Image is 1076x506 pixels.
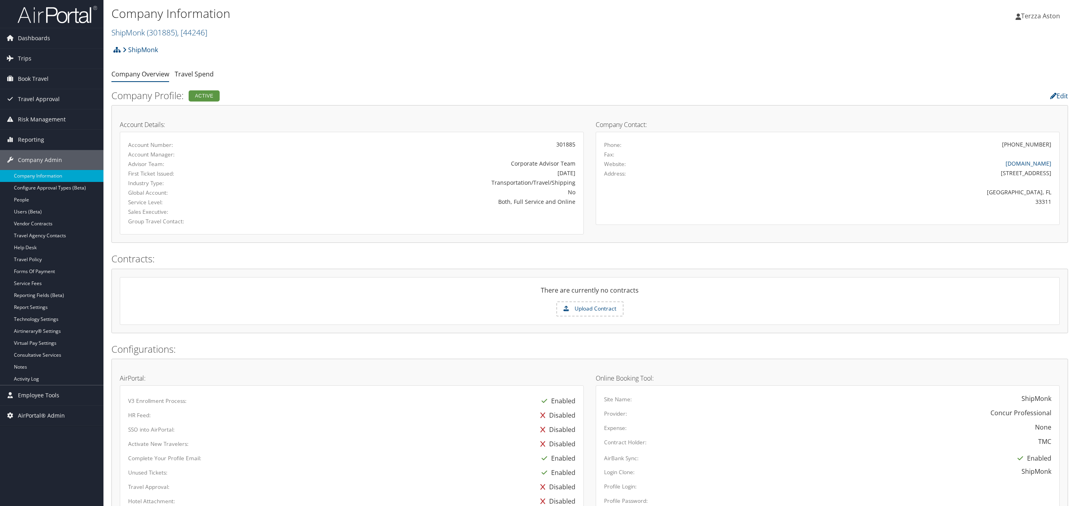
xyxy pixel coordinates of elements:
[281,159,575,168] div: Corporate Advisor Team
[538,465,575,480] div: Enabled
[1035,422,1051,432] div: None
[189,90,220,102] div: Active
[128,160,269,168] label: Advisor Team:
[128,426,175,434] label: SSO into AirPortal:
[536,422,575,437] div: Disabled
[604,468,635,476] label: Login Clone:
[128,454,201,462] label: Complete Your Profile Email:
[128,150,269,158] label: Account Manager:
[604,395,632,403] label: Site Name:
[111,27,207,38] a: ShipMonk
[128,469,168,477] label: Unused Tickets:
[111,70,169,78] a: Company Overview
[604,410,627,418] label: Provider:
[177,27,207,38] span: , [ 44246 ]
[147,27,177,38] span: ( 301885 )
[1021,467,1051,476] div: ShipMonk
[1050,92,1068,100] a: Edit
[596,375,1060,381] h4: Online Booking Tool:
[604,497,648,505] label: Profile Password:
[18,28,50,48] span: Dashboards
[990,408,1051,418] div: Concur Professional
[18,5,97,24] img: airportal-logo.png
[111,342,1068,356] h2: Configurations:
[604,150,614,158] label: Fax:
[18,406,65,426] span: AirPortal® Admin
[604,483,637,490] label: Profile Login:
[111,5,749,22] h1: Company Information
[1021,12,1060,20] span: Terzza Aston
[1006,160,1051,167] a: [DOMAIN_NAME]
[281,140,575,148] div: 301885
[1014,451,1051,465] div: Enabled
[18,69,49,89] span: Book Travel
[128,198,269,206] label: Service Level:
[120,285,1059,301] div: There are currently no contracts
[111,89,745,102] h2: Company Profile:
[604,170,626,178] label: Address:
[719,197,1052,206] div: 33311
[18,49,31,68] span: Trips
[128,217,269,225] label: Group Travel Contact:
[128,170,269,178] label: First Ticket Issued:
[18,150,62,170] span: Company Admin
[128,141,269,149] label: Account Number:
[1038,437,1051,446] div: TMC
[538,394,575,408] div: Enabled
[604,141,622,149] label: Phone:
[128,497,175,505] label: Hotel Attachment:
[175,70,214,78] a: Travel Spend
[18,385,59,405] span: Employee Tools
[128,397,187,405] label: V3 Enrollment Process:
[604,454,639,462] label: AirBank Sync:
[1002,140,1051,148] div: [PHONE_NUMBER]
[128,411,151,419] label: HR Feed:
[120,375,584,381] h4: AirPortal:
[128,483,170,491] label: Travel Approval:
[536,437,575,451] div: Disabled
[281,188,575,196] div: No
[281,178,575,187] div: Transportation/Travel/Shipping
[18,130,44,150] span: Reporting
[128,189,269,197] label: Global Account:
[120,121,584,128] h4: Account Details:
[281,197,575,206] div: Both, Full Service and Online
[719,169,1052,177] div: [STREET_ADDRESS]
[128,179,269,187] label: Industry Type:
[604,424,627,432] label: Expense:
[18,109,66,129] span: Risk Management
[128,208,269,216] label: Sales Executive:
[604,160,626,168] label: Website:
[18,89,60,109] span: Travel Approval
[1021,394,1051,403] div: ShipMonk
[596,121,1060,128] h4: Company Contact:
[111,252,1068,266] h2: Contracts:
[536,480,575,494] div: Disabled
[557,302,623,316] label: Upload Contract
[604,438,647,446] label: Contract Holder:
[538,451,575,465] div: Enabled
[1016,4,1068,28] a: Terzza Aston
[719,188,1052,196] div: [GEOGRAPHIC_DATA], FL
[123,42,158,58] a: ShipMonk
[536,408,575,422] div: Disabled
[281,169,575,177] div: [DATE]
[128,440,189,448] label: Activate New Travelers:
